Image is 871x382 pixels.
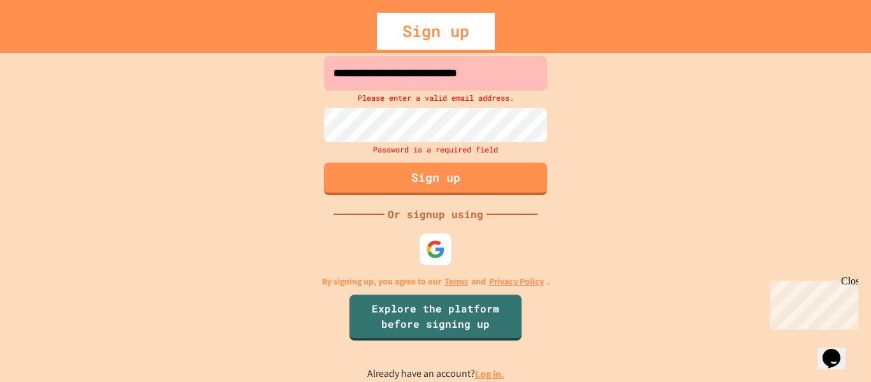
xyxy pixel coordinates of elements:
[377,13,495,50] div: Sign up
[817,331,858,369] iframe: chat widget
[324,163,547,195] button: Sign up
[321,142,550,156] div: Password is a required field
[349,295,522,341] a: Explore the platform before signing up
[489,275,544,288] a: Privacy Policy
[384,207,487,222] div: Or signup using
[367,366,504,382] p: Already have an account?
[426,240,445,259] img: google-icon.svg
[322,275,550,288] p: By signing up, you agree to our and .
[444,275,468,288] a: Terms
[321,91,550,105] div: Please enter a valid email address.
[5,5,88,81] div: Chat with us now!Close
[765,275,858,330] iframe: chat widget
[475,367,504,381] a: Log in.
